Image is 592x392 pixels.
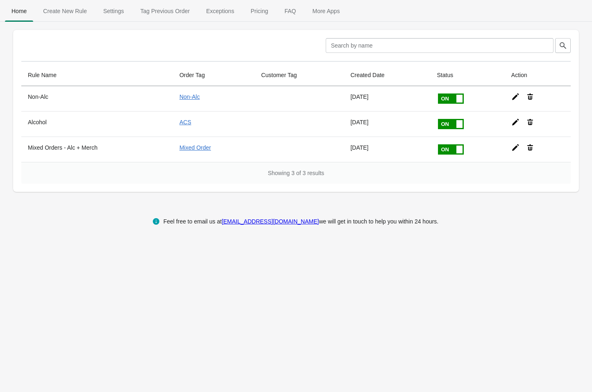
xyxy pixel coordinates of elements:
th: Action [505,64,571,86]
span: Settings [97,4,131,18]
a: Mixed Order [179,144,211,151]
span: FAQ [278,4,302,18]
a: [EMAIL_ADDRESS][DOMAIN_NAME] [222,218,319,225]
button: Create_New_Rule [35,0,95,22]
div: Feel free to email us at we will get in touch to help you within 24 hours. [163,217,439,226]
th: Status [431,64,505,86]
th: Order Tag [173,64,255,86]
div: Showing 3 of 3 results [21,162,571,184]
span: More Apps [306,4,346,18]
td: [DATE] [344,86,430,111]
th: Created Date [344,64,430,86]
button: Settings [95,0,132,22]
th: Non-Alc [21,86,173,111]
th: Customer Tag [255,64,344,86]
th: Rule Name [21,64,173,86]
td: [DATE] [344,111,430,137]
th: Mixed Orders - Alc + Merch [21,137,173,162]
span: Create New Rule [36,4,93,18]
td: [DATE] [344,137,430,162]
input: Search by name [326,38,553,53]
a: ACS [179,119,191,125]
span: Pricing [244,4,275,18]
a: Non-Alc [179,93,200,100]
th: Alcohol [21,111,173,137]
span: Tag Previous Order [134,4,197,18]
span: Home [5,4,33,18]
span: Exceptions [200,4,240,18]
button: Home [3,0,35,22]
